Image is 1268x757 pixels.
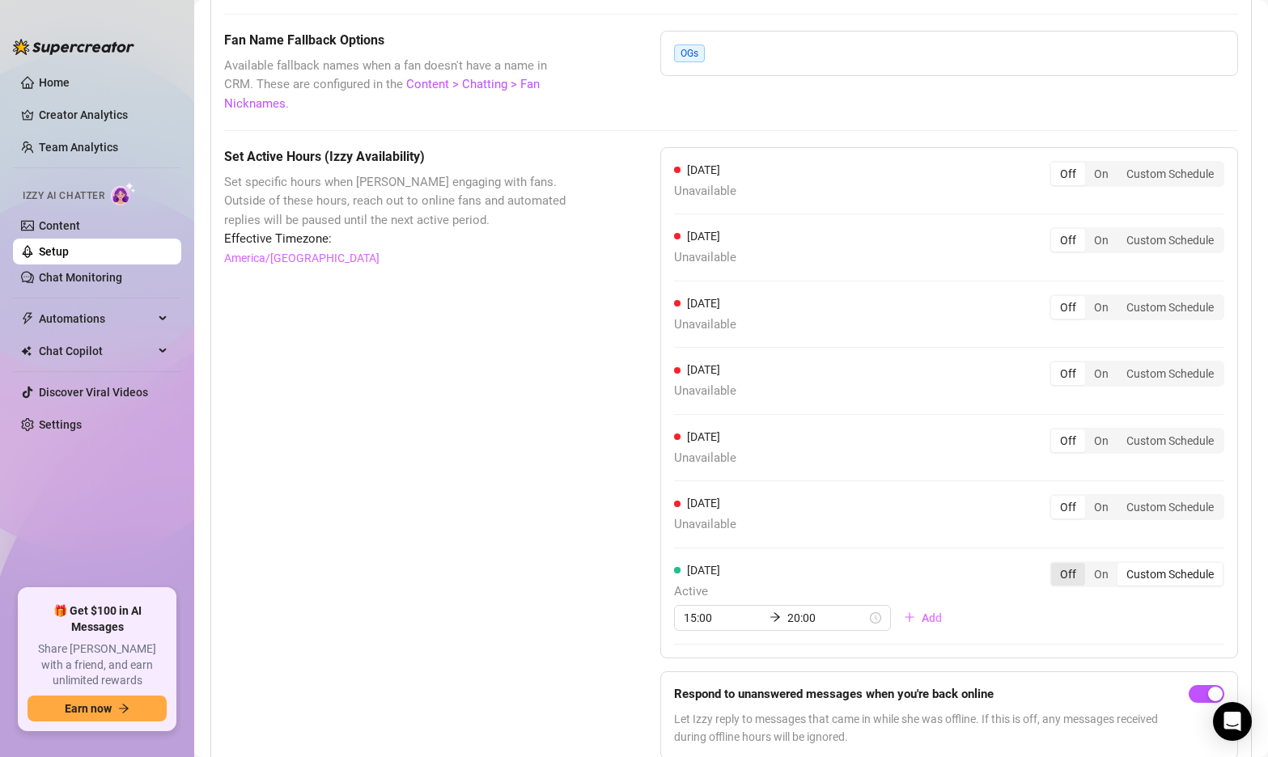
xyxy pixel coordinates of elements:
input: Start time [684,609,763,627]
span: Available fallback names when a fan doesn't have a name in CRM. These are configured in the . [224,57,579,114]
span: [DATE] [687,363,720,376]
span: [DATE] [687,230,720,243]
span: plus [904,611,915,623]
a: Home [39,76,70,89]
div: segmented control [1050,494,1224,520]
div: Off [1051,229,1085,252]
div: Custom Schedule [1117,496,1223,518]
div: Custom Schedule [1117,163,1223,185]
div: segmented control [1050,161,1224,187]
span: arrow-right [118,703,129,714]
div: Off [1051,563,1085,586]
span: [DATE] [687,163,720,176]
button: Earn nowarrow-right [28,696,167,721]
div: Open Intercom Messenger [1213,702,1252,741]
span: Let Izzy reply to messages that came in while she was offline. If this is off, any messages recei... [674,710,1182,746]
span: Automations [39,306,154,332]
button: Add [891,605,955,631]
span: [DATE] [687,430,720,443]
div: segmented control [1050,561,1224,587]
img: Chat Copilot [21,345,32,357]
a: America/[GEOGRAPHIC_DATA] [224,249,380,267]
div: segmented control [1050,294,1224,320]
span: Earn now [65,702,112,715]
span: Unavailable [674,382,736,401]
span: thunderbolt [21,312,34,325]
span: Unavailable [674,515,736,535]
a: Discover Viral Videos [39,386,148,399]
span: [DATE] [687,564,720,577]
span: [DATE] [687,497,720,510]
div: Off [1051,296,1085,319]
img: logo-BBDzfeDw.svg [13,39,134,55]
span: 🎁 Get $100 in AI Messages [28,603,167,635]
div: Custom Schedule [1117,362,1223,385]
div: On [1085,296,1117,319]
strong: Respond to unanswered messages when you're back online [674,687,994,701]
span: Effective Timezone: [224,230,579,249]
span: Unavailable [674,315,736,335]
div: Custom Schedule [1117,429,1223,452]
span: Add [922,611,942,624]
div: segmented control [1050,361,1224,387]
span: Unavailable [674,449,736,468]
span: Set specific hours when [PERSON_NAME] engaging with fans. Outside of these hours, reach out to on... [224,173,579,230]
span: Share [PERSON_NAME] with a friend, and earn unlimited rewards [28,641,167,689]
div: Custom Schedule [1117,296,1223,319]
div: Custom Schedule [1117,563,1223,586]
div: On [1085,429,1117,452]
div: Custom Schedule [1117,229,1223,252]
div: Off [1051,163,1085,185]
a: Settings [39,418,82,431]
div: On [1085,496,1117,518]
a: Content [39,219,80,232]
div: On [1085,362,1117,385]
h5: Fan Name Fallback Options [224,31,579,50]
span: Active [674,582,955,602]
span: Unavailable [674,182,736,201]
div: Off [1051,429,1085,452]
a: Setup [39,245,69,258]
div: segmented control [1050,227,1224,253]
span: Unavailable [674,248,736,268]
span: Izzy AI Chatter [23,188,104,204]
span: OGs [674,44,705,62]
div: On [1085,563,1117,586]
span: arrow-right [770,611,781,623]
a: Team Analytics [39,141,118,154]
div: On [1085,229,1117,252]
span: [DATE] [687,297,720,310]
a: Creator Analytics [39,102,168,128]
input: End time [787,609,867,627]
span: Chat Copilot [39,338,154,364]
div: On [1085,163,1117,185]
img: AI Chatter [111,182,136,205]
h5: Set Active Hours (Izzy Availability) [224,147,579,167]
div: Off [1051,362,1085,385]
div: segmented control [1050,428,1224,454]
a: Chat Monitoring [39,271,122,284]
div: Off [1051,496,1085,518]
